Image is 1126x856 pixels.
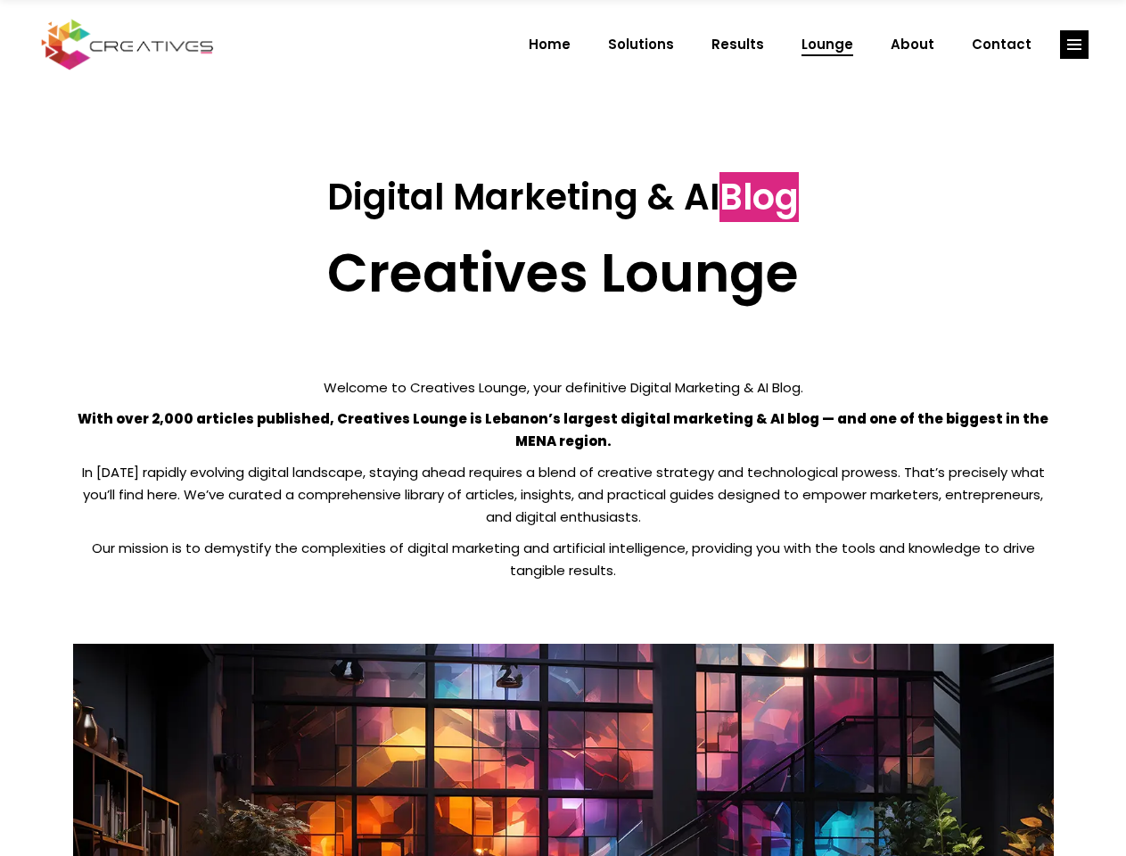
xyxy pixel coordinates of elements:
a: Lounge [783,21,872,68]
a: About [872,21,953,68]
a: Solutions [589,21,693,68]
span: Results [711,21,764,68]
a: Contact [953,21,1050,68]
p: Welcome to Creatives Lounge, your definitive Digital Marketing & AI Blog. [73,376,1054,399]
h2: Creatives Lounge [73,241,1054,305]
p: Our mission is to demystify the complexities of digital marketing and artificial intelligence, pr... [73,537,1054,581]
a: Home [510,21,589,68]
h3: Digital Marketing & AI [73,176,1054,218]
a: Results [693,21,783,68]
span: About [891,21,934,68]
span: Solutions [608,21,674,68]
span: Blog [719,172,799,222]
p: In [DATE] rapidly evolving digital landscape, staying ahead requires a blend of creative strategy... [73,461,1054,528]
strong: With over 2,000 articles published, Creatives Lounge is Lebanon’s largest digital marketing & AI ... [78,409,1048,450]
a: link [1060,30,1089,59]
span: Home [529,21,571,68]
span: Contact [972,21,1031,68]
span: Lounge [801,21,853,68]
img: Creatives [37,17,218,72]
